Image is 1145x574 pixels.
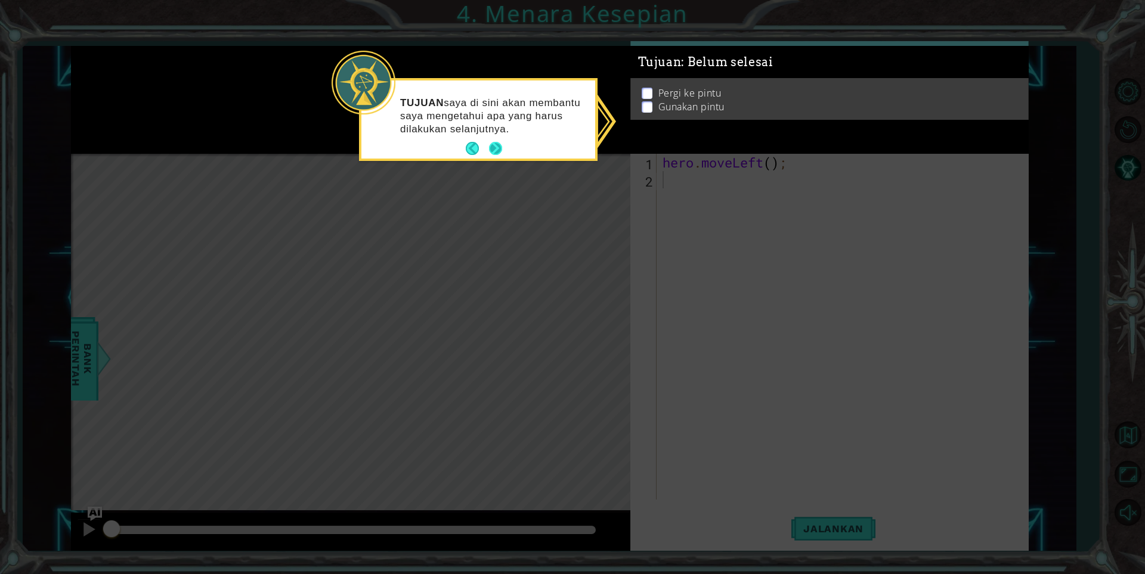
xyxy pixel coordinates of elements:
span: : Belum selesai [681,55,772,69]
p: saya di sini akan membantu saya mengetahui apa yang harus dilakukan selanjutnya. [400,97,587,136]
span: Tujuan [638,55,773,70]
p: Gunakan pintu [658,100,725,113]
button: Next [489,142,502,155]
p: Pergi ke pintu [658,86,722,100]
button: Back [466,142,489,155]
strong: TUJUAN [400,97,444,108]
